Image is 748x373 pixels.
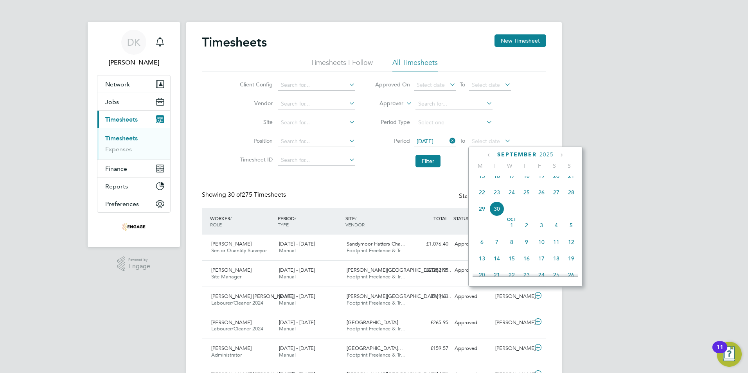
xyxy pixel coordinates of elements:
span: 15 [475,169,489,183]
span: S [547,162,562,169]
a: Expenses [105,145,132,153]
span: [DATE] - [DATE] [279,319,315,326]
span: 22 [475,185,489,200]
label: Client Config [237,81,273,88]
input: Search for... [278,99,355,109]
span: 11 [549,235,564,249]
div: [PERSON_NAME] [492,342,533,355]
div: Approved [451,264,492,277]
span: 6 [475,235,489,249]
span: M [473,162,487,169]
div: Showing [202,191,288,199]
span: 24 [534,267,549,282]
span: 18 [549,251,564,266]
span: [DATE] - [DATE] [279,267,315,273]
span: Engage [128,263,150,270]
div: £2,252.95 [411,264,451,277]
span: TYPE [278,221,289,228]
span: 2 [519,218,534,233]
span: 16 [489,169,504,183]
span: 27 [549,185,564,200]
li: All Timesheets [392,58,438,72]
div: Approved [451,290,492,303]
span: 10 [534,235,549,249]
span: [DATE] [417,138,433,145]
span: Manual [279,325,296,332]
span: [PERSON_NAME] [PERSON_NAME] [211,293,293,299]
input: Search for... [278,136,355,147]
div: £159.57 [411,342,451,355]
span: [PERSON_NAME] [211,240,252,247]
label: Vendor [237,100,273,107]
label: Timesheet ID [237,156,273,163]
span: 29 [475,201,489,216]
img: footprintrecruitment-logo-retina.png [122,221,146,233]
span: Finance [105,165,127,172]
span: Footprint Freelance & Tr… [347,325,406,332]
span: 21 [564,169,579,183]
div: £1,076.40 [411,238,451,251]
span: Select date [472,138,500,145]
span: Site Manager [211,273,241,280]
div: £265.95 [411,316,451,329]
span: Timesheets [105,116,138,123]
button: New Timesheet [494,34,546,47]
span: [GEOGRAPHIC_DATA]… [347,319,403,326]
span: Sandymoor Hatters Cha… [347,240,406,247]
span: 20 [475,267,489,282]
span: 5 [564,218,579,233]
span: Footprint Freelance & Tr… [347,351,406,358]
span: 30 of [228,191,242,199]
span: [DATE] - [DATE] [279,345,315,351]
span: Manual [279,247,296,254]
span: F [532,162,547,169]
input: Search for... [278,155,355,166]
span: 25 [519,185,534,200]
span: 7 [489,235,504,249]
span: Network [105,81,130,88]
a: Timesheets [105,134,138,142]
span: 18 [519,169,534,183]
span: 25 [549,267,564,282]
span: 2025 [539,151,554,158]
span: / [230,215,232,221]
span: / [295,215,296,221]
span: [PERSON_NAME][GEOGRAPHIC_DATA] (13… [347,267,451,273]
span: 17 [504,169,519,183]
span: 30 [489,201,504,216]
span: 15 [504,251,519,266]
label: Approver [368,100,403,108]
span: September [497,151,537,158]
span: DK [127,37,140,47]
span: Footprint Freelance & Tr… [347,273,406,280]
span: [DATE] - [DATE] [279,240,315,247]
button: Network [97,75,170,93]
span: 19 [534,169,549,183]
span: 22 [504,267,519,282]
span: To [457,136,467,146]
span: [DATE] - [DATE] [279,293,315,299]
li: Timesheets I Follow [311,58,373,72]
span: Select date [417,81,445,88]
span: Labourer/Cleaner 2024 [211,325,263,332]
div: £549.63 [411,290,451,303]
span: Reports [105,183,128,190]
span: To [457,79,467,90]
span: [GEOGRAPHIC_DATA]… [347,345,403,351]
h2: Timesheets [202,34,267,50]
span: T [517,162,532,169]
div: 11 [716,347,723,357]
span: [PERSON_NAME] [211,319,252,326]
span: 1 [504,218,519,233]
span: Senior Quantity Surveyor [211,247,267,254]
span: Oct [504,218,519,222]
span: Manual [279,299,296,306]
span: 23 [489,185,504,200]
span: TOTAL [433,215,448,221]
input: Search for... [278,80,355,91]
span: Manual [279,273,296,280]
input: Search for... [278,117,355,128]
button: Reports [97,178,170,195]
span: 8 [504,235,519,249]
div: WORKER [208,211,276,231]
